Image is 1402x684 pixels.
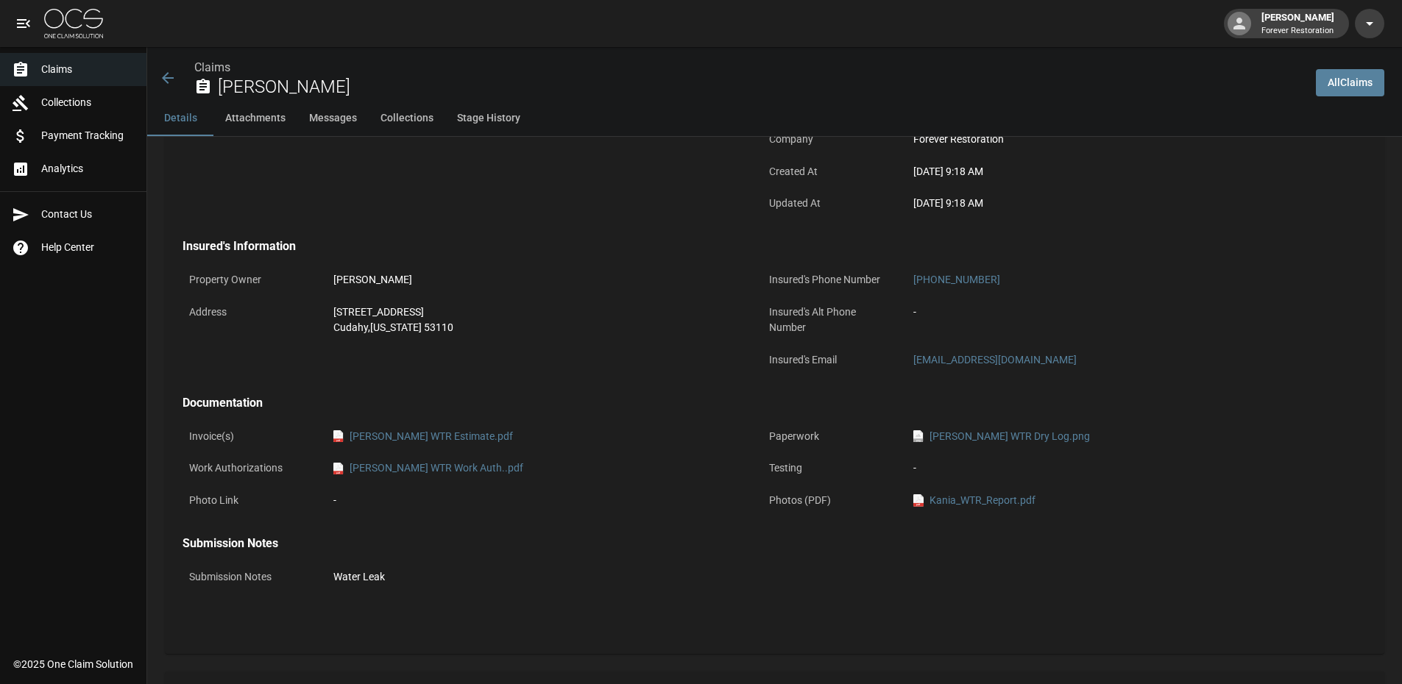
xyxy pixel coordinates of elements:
[333,460,523,476] a: pdf[PERSON_NAME] WTR Work Auth..pdf
[183,563,315,591] p: Submission Notes
[762,157,895,186] p: Created At
[183,422,315,451] p: Invoice(s)
[41,240,135,255] span: Help Center
[913,429,1090,444] a: png[PERSON_NAME] WTR Dry Log.png
[333,493,336,508] div: -
[913,460,1318,476] div: -
[913,164,1318,179] div: [DATE] 9:18 AM
[183,266,315,294] p: Property Owner
[913,196,1318,211] div: [DATE] 9:18 AM
[41,207,135,222] span: Contact Us
[183,396,1325,410] h4: Documentation
[762,266,895,294] p: Insured's Phone Number
[445,101,532,136] button: Stage History
[183,536,1325,551] h4: Submission Notes
[183,298,315,327] p: Address
[147,101,1402,136] div: anchor tabs
[183,239,1325,254] h4: Insured's Information
[333,304,453,320] div: [STREET_ADDRESS]
[1316,69,1384,96] a: AllClaims
[41,95,135,110] span: Collections
[913,354,1077,366] a: [EMAIL_ADDRESS][DOMAIN_NAME]
[297,101,369,136] button: Messages
[762,298,895,342] p: Insured's Alt Phone Number
[913,274,1000,285] a: [PHONE_NUMBER]
[333,569,385,585] div: Water Leak
[333,272,412,288] div: [PERSON_NAME]
[194,60,230,74] a: Claims
[147,101,213,136] button: Details
[41,161,135,177] span: Analytics
[13,657,133,671] div: © 2025 One Claim Solution
[44,9,103,38] img: ocs-logo-white-transparent.png
[369,101,445,136] button: Collections
[1256,10,1340,37] div: [PERSON_NAME]
[194,59,1304,76] nav: breadcrumb
[762,189,895,218] p: Updated At
[9,9,38,38] button: open drawer
[1261,25,1334,38] p: Forever Restoration
[218,76,1304,98] h2: [PERSON_NAME]
[913,304,916,320] div: -
[41,128,135,143] span: Payment Tracking
[762,454,895,482] p: Testing
[183,454,315,482] p: Work Authorizations
[913,493,1035,508] a: pdfKania_WTR_Report.pdf
[762,422,895,451] p: Paperwork
[41,62,135,77] span: Claims
[762,125,895,154] p: Company
[762,486,895,515] p: Photos (PDF)
[213,101,297,136] button: Attachments
[333,429,513,444] a: pdf[PERSON_NAME] WTR Estimate.pdf
[762,346,895,374] p: Insured's Email
[333,320,453,335] div: Cudahy , [US_STATE] 53110
[183,486,315,515] p: Photo Link
[913,132,1318,147] div: Forever Restoration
